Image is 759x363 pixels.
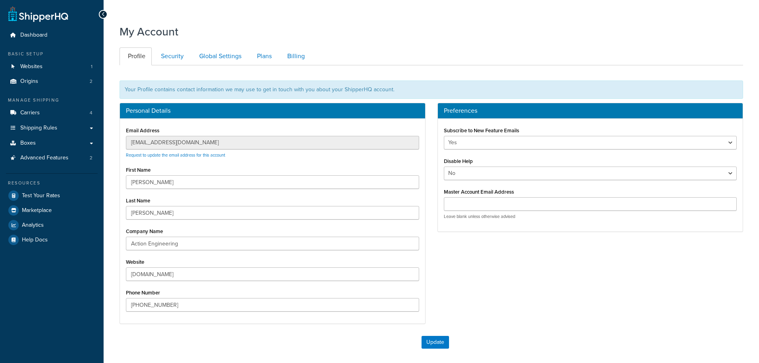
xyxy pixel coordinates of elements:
[20,155,69,161] span: Advanced Features
[153,47,190,65] a: Security
[444,158,473,164] label: Disable Help
[6,180,98,186] div: Resources
[20,32,47,39] span: Dashboard
[444,107,737,114] h3: Preferences
[20,125,57,131] span: Shipping Rules
[126,228,163,234] label: Company Name
[279,47,311,65] a: Billing
[126,128,159,133] label: Email Address
[8,6,68,22] a: ShipperHQ Home
[6,136,98,151] a: Boxes
[422,336,449,349] button: Update
[91,63,92,70] span: 1
[6,74,98,89] a: Origins 2
[6,203,98,218] a: Marketplace
[20,63,43,70] span: Websites
[444,128,519,133] label: Subscribe to New Feature Emails
[6,188,98,203] a: Test Your Rates
[6,106,98,120] li: Carriers
[20,140,36,147] span: Boxes
[90,155,92,161] span: 2
[6,97,98,104] div: Manage Shipping
[126,198,150,204] label: Last Name
[22,192,60,199] span: Test Your Rates
[22,222,44,229] span: Analytics
[120,47,152,65] a: Profile
[6,218,98,232] a: Analytics
[6,233,98,247] a: Help Docs
[6,74,98,89] li: Origins
[126,290,160,296] label: Phone Number
[444,214,737,220] p: Leave blank unless otherwise advised
[6,28,98,43] a: Dashboard
[249,47,278,65] a: Plans
[22,207,52,214] span: Marketplace
[20,110,40,116] span: Carriers
[6,59,98,74] a: Websites 1
[444,189,514,195] label: Master Account Email Address
[120,80,743,99] div: Your Profile contains contact information we may use to get in touch with you about your ShipperH...
[126,167,151,173] label: First Name
[126,152,225,158] a: Request to update the email address for this account
[126,107,419,114] h3: Personal Details
[6,106,98,120] a: Carriers 4
[90,110,92,116] span: 4
[126,259,144,265] label: Website
[120,24,178,39] h1: My Account
[90,78,92,85] span: 2
[20,78,38,85] span: Origins
[6,59,98,74] li: Websites
[6,121,98,135] a: Shipping Rules
[6,151,98,165] li: Advanced Features
[6,51,98,57] div: Basic Setup
[22,237,48,243] span: Help Docs
[191,47,248,65] a: Global Settings
[6,151,98,165] a: Advanced Features 2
